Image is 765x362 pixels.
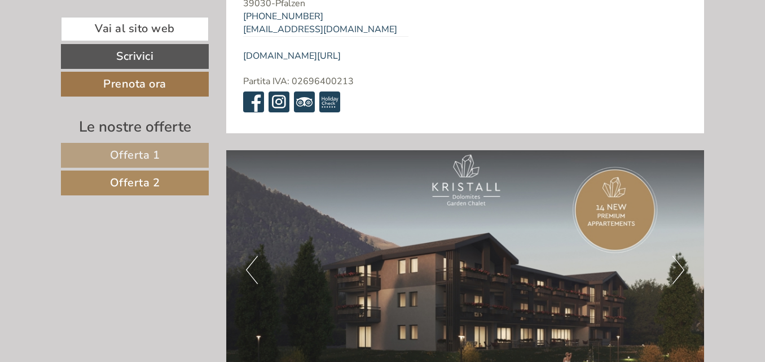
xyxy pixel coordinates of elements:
a: Prenota ora [61,72,209,97]
a: Vai al sito web [61,17,209,41]
small: 16:42 [204,91,428,99]
a: [DOMAIN_NAME][URL] [243,50,341,62]
div: Salve, volevo sapere se ci sono piscine anche all'aperto [199,67,436,102]
span: Offerta 1 [110,147,160,163]
div: [DATE] [201,8,244,28]
div: Hotel Kristall [17,33,171,42]
button: Next [672,256,684,284]
span: : 02696400213 [287,75,354,88]
div: Le nostre offerte [61,116,209,137]
span: Offerta 2 [110,175,160,190]
button: Invia [384,293,445,317]
small: 12:09 [17,55,171,63]
button: Previous [246,256,258,284]
a: [EMAIL_ADDRESS][DOMAIN_NAME] [243,23,397,36]
div: Lei [204,69,428,78]
a: Scrivici [61,44,209,69]
div: Buon giorno, come possiamo aiutarla? [8,30,177,65]
a: [PHONE_NUMBER] [243,10,323,23]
